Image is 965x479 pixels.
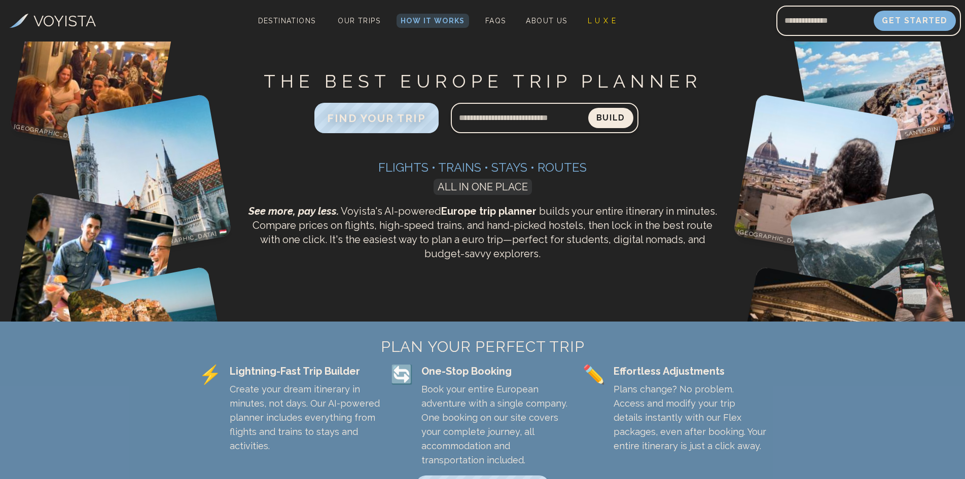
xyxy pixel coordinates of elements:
p: Book your entire European adventure with a single company. One booking on our site covers your co... [421,382,575,467]
a: Our Trips [334,14,384,28]
div: Lightning-Fast Trip Builder [230,364,383,378]
button: Get Started [874,11,956,31]
h1: THE BEST EUROPE TRIP PLANNER [245,70,720,93]
span: How It Works [401,17,465,25]
img: Budapest [65,94,232,260]
img: Gimmelwald [789,191,956,358]
a: VOYISTA [10,10,96,32]
button: FIND YOUR TRIP [314,103,438,133]
img: Voyista Logo [10,14,28,28]
span: See more, pay less. [248,205,339,217]
div: One-Stop Booking [421,364,575,378]
a: How It Works [397,14,469,28]
h2: PLAN YOUR PERFECT TRIP [199,338,767,356]
span: ✏️ [583,364,605,384]
h3: VOYISTA [33,10,96,32]
p: Plans change? No problem. Access and modify your trip details instantly with our Flex packages, e... [614,382,767,453]
span: ⚡ [199,364,222,384]
a: L U X E [584,14,621,28]
p: Create your dream itinerary in minutes, not days. Our AI-powered planner includes everything from... [230,382,383,453]
span: About Us [526,17,567,25]
span: Our Trips [338,17,380,25]
a: FAQs [481,14,510,28]
span: FIND YOUR TRIP [327,112,425,125]
span: FAQs [485,17,506,25]
div: Effortless Adjustments [614,364,767,378]
input: Email address [776,9,874,33]
span: 🔄 [390,364,413,384]
a: FIND YOUR TRIP [314,114,438,124]
strong: Europe trip planner [441,205,537,217]
img: Florence [733,94,900,260]
input: Search query [451,106,588,130]
a: About Us [522,14,571,28]
span: Destinations [254,13,320,43]
p: Voyista's AI-powered builds your entire itinerary in minutes. Compare prices on flights, high-spe... [245,204,720,261]
span: ALL IN ONE PLACE [434,179,532,195]
h3: Flights • Trains • Stays • Routes [245,159,720,176]
img: Nice [9,191,176,358]
span: L U X E [588,17,617,25]
button: Build [588,108,633,128]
